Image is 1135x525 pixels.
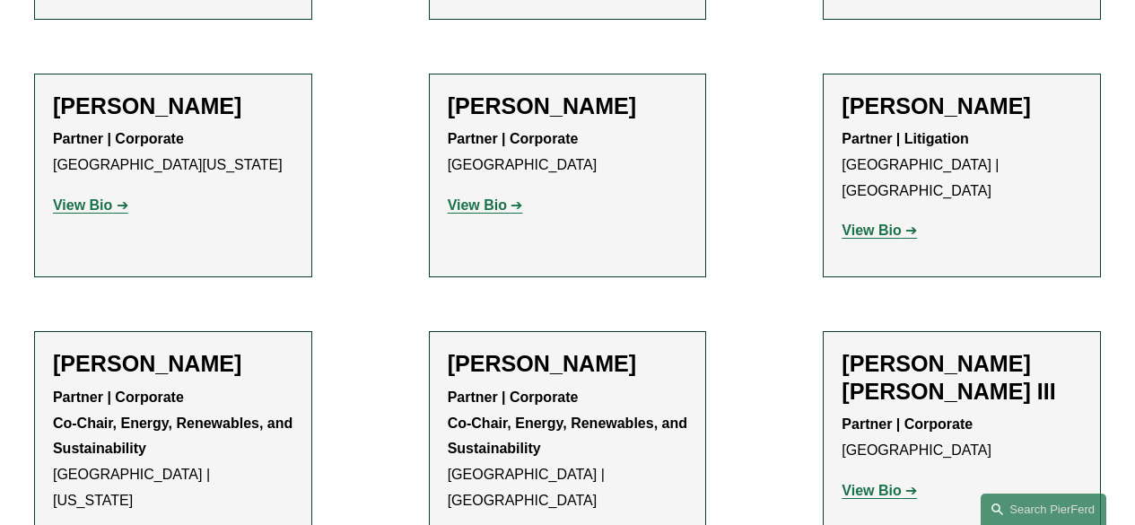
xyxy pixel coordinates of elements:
[448,92,688,119] h2: [PERSON_NAME]
[842,223,917,238] a: View Bio
[53,350,293,377] h2: [PERSON_NAME]
[53,131,184,146] strong: Partner | Corporate
[448,131,579,146] strong: Partner | Corporate
[53,197,112,213] strong: View Bio
[448,389,579,405] strong: Partner | Corporate
[448,385,688,514] p: [GEOGRAPHIC_DATA] | [GEOGRAPHIC_DATA]
[448,127,688,179] p: [GEOGRAPHIC_DATA]
[53,389,184,405] strong: Partner | Corporate
[53,385,293,514] p: [GEOGRAPHIC_DATA] | [US_STATE]
[842,92,1082,119] h2: [PERSON_NAME]
[842,131,968,146] strong: Partner | Litigation
[53,416,297,457] strong: Co-Chair, Energy, Renewables, and Sustainability
[448,197,523,213] a: View Bio
[842,223,901,238] strong: View Bio
[842,416,973,432] strong: Partner | Corporate
[842,483,917,498] a: View Bio
[842,350,1082,405] h2: [PERSON_NAME] [PERSON_NAME] III
[53,197,128,213] a: View Bio
[448,416,692,457] strong: Co-Chair, Energy, Renewables, and Sustainability
[448,197,507,213] strong: View Bio
[842,127,1082,204] p: [GEOGRAPHIC_DATA] | [GEOGRAPHIC_DATA]
[842,483,901,498] strong: View Bio
[53,127,293,179] p: [GEOGRAPHIC_DATA][US_STATE]
[981,494,1106,525] a: Search this site
[448,350,688,377] h2: [PERSON_NAME]
[842,412,1082,464] p: [GEOGRAPHIC_DATA]
[53,92,293,119] h2: [PERSON_NAME]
